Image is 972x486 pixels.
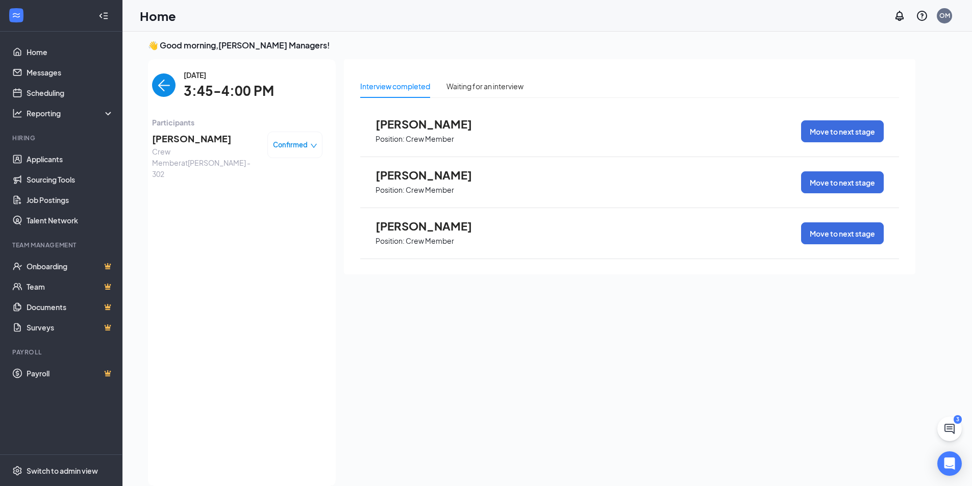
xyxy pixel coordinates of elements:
[12,348,112,356] div: Payroll
[27,317,114,338] a: SurveysCrown
[11,10,21,20] svg: WorkstreamLogo
[27,62,114,83] a: Messages
[801,222,884,244] button: Move to next stage
[937,451,962,476] div: Open Intercom Messenger
[376,168,488,182] span: [PERSON_NAME]
[27,276,114,297] a: TeamCrown
[27,210,114,231] a: Talent Network
[12,108,22,118] svg: Analysis
[916,10,928,22] svg: QuestionInfo
[27,169,114,190] a: Sourcing Tools
[943,423,956,435] svg: ChatActive
[152,117,322,128] span: Participants
[376,236,405,246] p: Position:
[140,7,176,24] h1: Home
[98,11,109,21] svg: Collapse
[954,415,962,424] div: 3
[801,171,884,193] button: Move to next stage
[376,219,488,233] span: [PERSON_NAME]
[376,117,488,131] span: [PERSON_NAME]
[12,134,112,142] div: Hiring
[939,11,950,20] div: OM
[406,134,454,144] p: Crew Member
[12,241,112,249] div: Team Management
[406,236,454,246] p: Crew Member
[184,81,274,101] span: 3:45-4:00 PM
[376,134,405,144] p: Position:
[801,120,884,142] button: Move to next stage
[376,185,405,195] p: Position:
[152,132,259,146] span: [PERSON_NAME]
[27,256,114,276] a: OnboardingCrown
[148,40,915,51] h3: 👋 Good morning, [PERSON_NAME] Managers !
[184,69,274,81] span: [DATE]
[446,81,524,92] div: Waiting for an interview
[152,73,176,97] button: back-button
[27,363,114,383] a: PayrollCrown
[27,149,114,169] a: Applicants
[27,297,114,317] a: DocumentsCrown
[27,83,114,103] a: Scheduling
[27,42,114,62] a: Home
[12,466,22,476] svg: Settings
[273,140,308,150] span: Confirmed
[360,81,430,92] div: Interview completed
[937,417,962,441] button: ChatActive
[27,108,114,118] div: Reporting
[27,190,114,210] a: Job Postings
[406,185,454,195] p: Crew Member
[152,146,259,180] span: Crew Member at [PERSON_NAME] - 302
[893,10,906,22] svg: Notifications
[27,466,98,476] div: Switch to admin view
[310,142,317,149] span: down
